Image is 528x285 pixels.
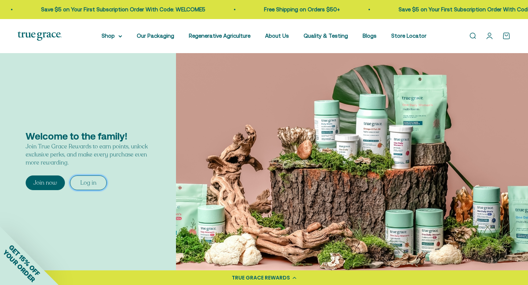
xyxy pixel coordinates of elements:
[391,33,426,39] a: Store Locator
[153,6,228,12] a: Free Shipping on Orders $50+
[80,179,96,187] div: Log in
[1,248,37,284] span: YOUR ORDER
[287,5,451,14] p: Save $5 on Your First Subscription Order With Code: WELCOME5
[189,33,250,39] a: Regenerative Agriculture
[70,175,107,190] button: Log in
[26,175,65,190] button: Join now
[33,179,57,187] div: Join now
[102,32,122,40] summary: Shop
[265,33,289,39] a: About Us
[232,274,290,282] div: TRUE GRACE REWARDS
[7,243,41,277] span: GET 15% OFF
[26,142,150,167] div: Join True Grace Rewards to earn points, unlock exclusive perks, and make every purchase even more...
[363,33,377,39] a: Blogs
[26,131,150,142] div: Welcome to the family!
[304,33,348,39] a: Quality & Testing
[137,33,174,39] a: Our Packaging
